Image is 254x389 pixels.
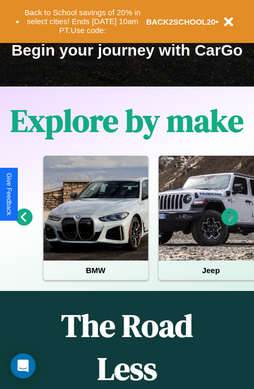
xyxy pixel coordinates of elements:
h4: BMW [43,261,148,280]
h1: Explore by make [10,99,244,142]
button: Back to School savings of 20% in select cities! Ends [DATE] 10am PT.Use code: [19,5,146,38]
div: Open Intercom Messenger [10,353,36,379]
div: Give Feedback [5,173,13,215]
b: BACK2SCHOOL20 [146,17,216,26]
